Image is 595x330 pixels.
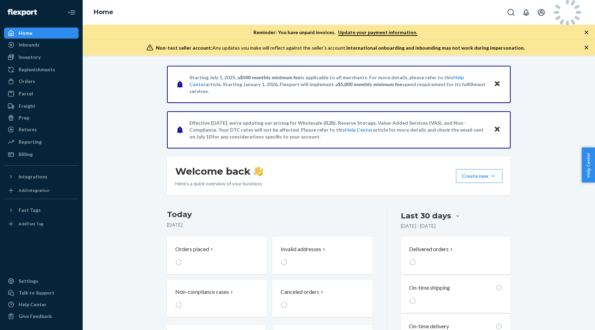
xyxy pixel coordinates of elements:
[253,29,417,36] p: Reminder: You have unpaid invoices.
[19,103,35,110] div: Freight
[19,30,32,37] div: Home
[175,165,263,177] h1: Welcome back
[409,245,454,253] button: Delivered orders
[272,280,372,317] button: Canceled orders
[19,221,43,227] div: Add Fast Tag
[4,205,79,216] button: Fast Tags
[189,74,487,95] p: Starting July 1, 2025, a is applicable to all merchants. For more details, please refer to this a...
[8,9,37,16] img: Flexport logo
[240,74,301,80] span: $500 monthly minimum fee
[253,166,263,176] img: hand-wave emoji
[19,126,37,133] div: Returns
[4,88,79,99] a: Parcel
[19,78,35,85] div: Orders
[156,45,212,51] span: Non-test seller account:
[19,151,33,158] div: Billing
[4,311,79,322] button: Give Feedback
[401,210,451,221] div: Last 30 days
[175,288,229,296] p: Non-compliance cases
[4,185,79,196] a: Add Integration
[4,52,79,63] a: Inventory
[4,76,79,87] a: Orders
[409,284,450,292] p: On-time shipping
[19,313,52,320] div: Give Feedback
[19,207,41,214] div: Fast Tags
[338,29,417,36] a: Update your payment information.
[4,64,79,75] a: Replenishments
[88,2,119,22] ol: breadcrumbs
[19,278,38,285] div: Settings
[167,237,267,274] button: Orders placed
[19,187,49,193] div: Add Integration
[4,136,79,147] a: Reporting
[493,79,502,89] button: Close
[4,39,79,50] a: Inbounds
[519,6,533,19] button: Open notifications
[4,124,79,135] a: Returns
[401,223,436,229] p: [DATE] - [DATE]
[167,280,267,317] button: Non-compliance cases
[175,245,209,253] p: Orders placed
[4,101,79,112] a: Freight
[189,120,487,140] p: Effective [DATE], we're updating our pricing for Wholesale (B2B), Reserve Storage, Value-Added Se...
[19,90,33,97] div: Parcel
[19,289,54,296] div: Talk to Support
[65,6,79,19] button: Close Navigation
[338,81,402,87] span: $5,000 monthly minimum fee
[4,276,79,287] a: Settings
[94,8,113,16] a: Home
[19,173,48,180] div: Integrations
[175,180,263,187] p: Here’s a quick overview of your business
[167,221,373,228] p: [DATE]
[456,169,502,183] button: Create new
[19,66,55,73] div: Replenishments
[167,209,373,220] h3: Today
[504,6,518,19] button: Open Search Box
[582,147,595,183] button: Help Center
[534,6,548,19] button: Open account menu
[4,112,79,123] a: Prep
[4,299,79,310] a: Help Center
[281,288,319,296] p: Canceled orders
[4,171,79,182] button: Integrations
[156,44,525,51] div: Any updates you make will reflect against the seller's account.
[19,41,40,48] div: Inbounds
[4,218,79,229] a: Add Fast Tag
[493,125,502,135] button: Close
[19,54,41,61] div: Inventory
[346,45,525,51] span: International onboarding and inbounding may not work during impersonation.
[4,28,79,39] a: Home
[281,245,321,253] p: Invalid addresses
[19,301,46,308] div: Help Center
[4,149,79,160] a: Billing
[4,287,79,298] a: Talk to Support
[19,114,29,121] div: Prep
[345,127,373,133] a: Help Center
[19,138,42,145] div: Reporting
[272,237,372,274] button: Invalid addresses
